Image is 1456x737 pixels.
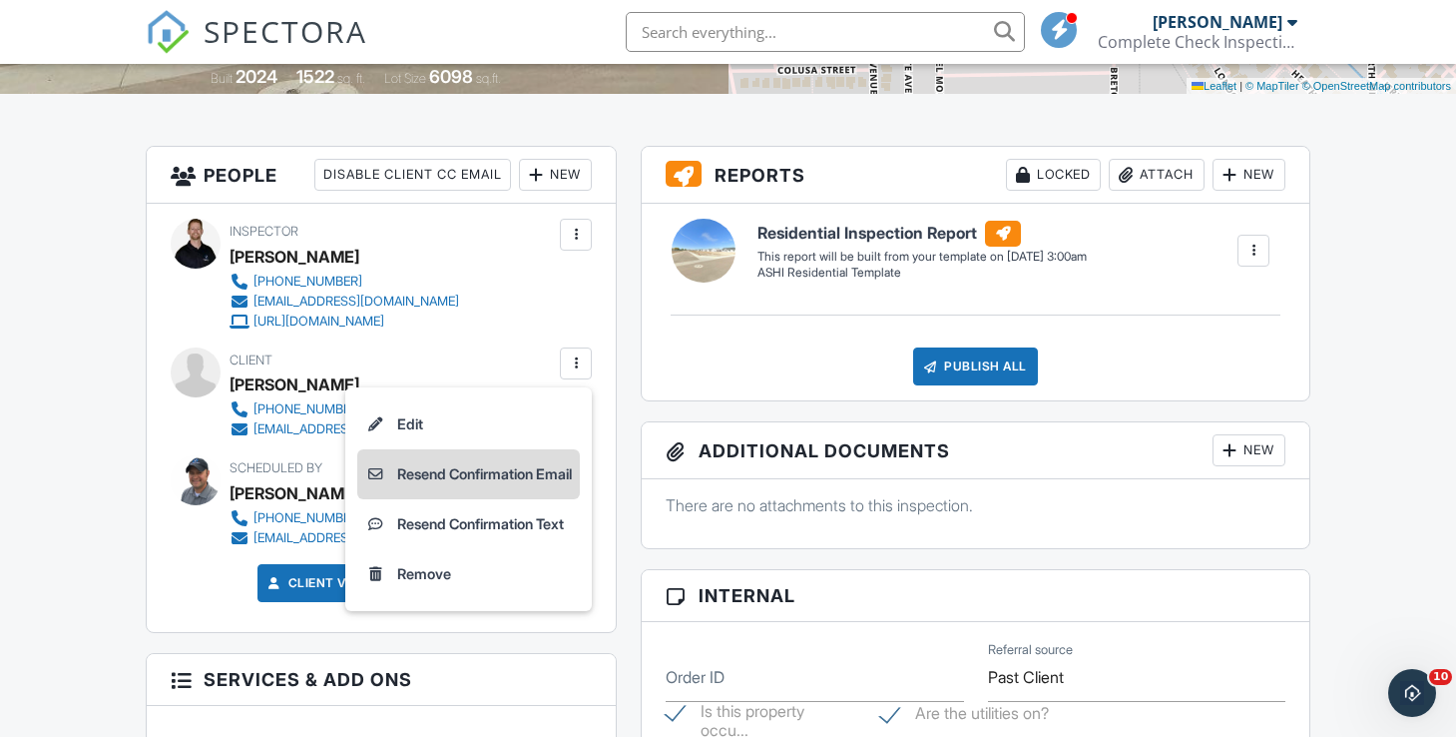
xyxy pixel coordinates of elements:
div: Locked [1006,159,1101,191]
a: Edit [357,399,580,449]
div: [EMAIL_ADDRESS][DOMAIN_NAME] [253,530,459,546]
div: [PERSON_NAME] [230,242,359,272]
a: © MapTiler [1245,80,1299,92]
span: sq.ft. [476,71,501,86]
a: Client View [264,573,370,593]
div: [URL][DOMAIN_NAME] [253,314,384,330]
h3: People [147,147,616,204]
a: SPECTORA [146,27,367,69]
h3: Reports [642,147,1309,204]
a: Resend Confirmation Text [357,499,580,549]
a: © OpenStreetMap contributors [1302,80,1451,92]
h3: Additional Documents [642,422,1309,479]
span: Built [211,71,233,86]
div: ASHI Residential Template [757,265,1087,282]
iframe: Intercom live chat [1388,669,1436,717]
span: Lot Size [384,71,426,86]
div: This report will be built from your template on [DATE] 3:00am [757,249,1087,265]
span: Client [230,353,272,368]
a: [EMAIL_ADDRESS][DOMAIN_NAME] [230,419,459,439]
div: 2024 [236,66,277,87]
div: [PHONE_NUMBER] [253,401,362,417]
div: Remove [397,562,451,586]
img: The Best Home Inspection Software - Spectora [146,10,190,54]
span: | [1239,80,1242,92]
div: [PHONE_NUMBER] [253,510,362,526]
span: Inspector [230,224,298,239]
label: Are the utilities on? [880,704,1049,729]
a: [PHONE_NUMBER] [230,399,459,419]
a: Resend Confirmation Email [357,449,580,499]
div: [EMAIL_ADDRESS][DOMAIN_NAME] [253,421,459,437]
a: [PHONE_NUMBER] [230,272,459,292]
a: [PHONE_NUMBER] [230,508,459,528]
h6: Residential Inspection Report [757,221,1087,247]
div: Complete Check Inspections, LLC [1098,32,1297,52]
div: [PERSON_NAME] [230,369,359,399]
input: Search everything... [626,12,1025,52]
div: [PHONE_NUMBER] [253,274,362,290]
div: Attach [1109,159,1205,191]
label: Order ID [666,666,725,688]
p: There are no attachments to this inspection. [666,494,1285,516]
span: 10 [1429,669,1452,685]
div: New [1213,434,1285,466]
div: Publish All [913,348,1038,385]
label: Referral source [988,641,1073,659]
h3: Internal [642,570,1309,622]
a: Leaflet [1192,80,1236,92]
span: SPECTORA [204,10,367,52]
div: New [1213,159,1285,191]
span: sq. ft. [337,71,365,86]
div: [PERSON_NAME] [230,478,359,508]
a: [EMAIL_ADDRESS][DOMAIN_NAME] [230,292,459,312]
a: [EMAIL_ADDRESS][DOMAIN_NAME] [230,528,459,548]
div: [PERSON_NAME] [1153,12,1282,32]
a: Remove [357,549,580,599]
span: Scheduled By [230,460,322,475]
div: New [519,159,592,191]
div: 6098 [429,66,473,87]
a: [URL][DOMAIN_NAME] [230,312,459,332]
div: Disable Client CC Email [314,159,511,191]
h3: Services & Add ons [147,654,616,706]
div: [EMAIL_ADDRESS][DOMAIN_NAME] [253,294,459,310]
label: Is this property occupied? [666,702,856,727]
div: 1522 [296,66,334,87]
